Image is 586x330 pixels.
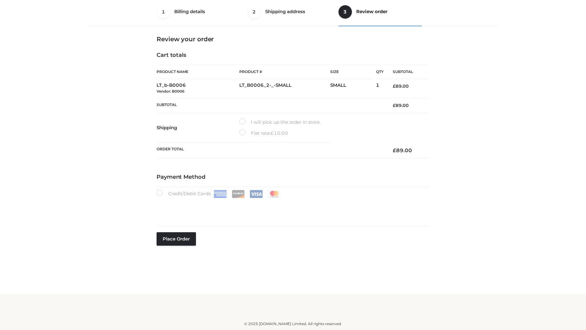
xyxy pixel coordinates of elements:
span: £ [393,103,396,108]
th: Product # [239,65,330,79]
h3: Review your order [157,35,429,43]
iframe: Secure payment input frame [155,197,428,219]
th: Subtotal [384,65,429,79]
label: Flat rate: [239,129,288,137]
th: Order Total [157,142,384,159]
label: Credit/Debit Cards [157,190,281,198]
td: SMALL [330,79,376,98]
bdi: 89.00 [393,83,409,89]
img: Amex [214,190,227,198]
bdi: 89.00 [393,147,412,153]
td: 1 [376,79,384,98]
th: Subtotal [157,98,384,113]
img: Mastercard [268,190,281,198]
th: Size [330,65,373,79]
label: I will pick up the order in store. [239,118,320,126]
span: £ [271,130,274,136]
img: Visa [250,190,263,198]
bdi: 89.00 [393,103,409,108]
span: £ [393,83,396,89]
th: Shipping [157,113,239,142]
td: LT_b-B0006 [157,79,239,98]
button: Place order [157,232,196,246]
bdi: 10.00 [271,130,288,136]
span: £ [393,147,396,153]
th: Qty [376,65,384,79]
th: Product Name [157,65,239,79]
h4: Payment Method [157,174,429,181]
small: Vendor: B0006 [157,89,184,94]
div: © 2025 [DOMAIN_NAME] Limited. All rights reserved. [91,321,495,327]
td: LT_B0006_2-_-SMALL [239,79,330,98]
h4: Cart totals [157,52,429,59]
img: Discover [232,190,245,198]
